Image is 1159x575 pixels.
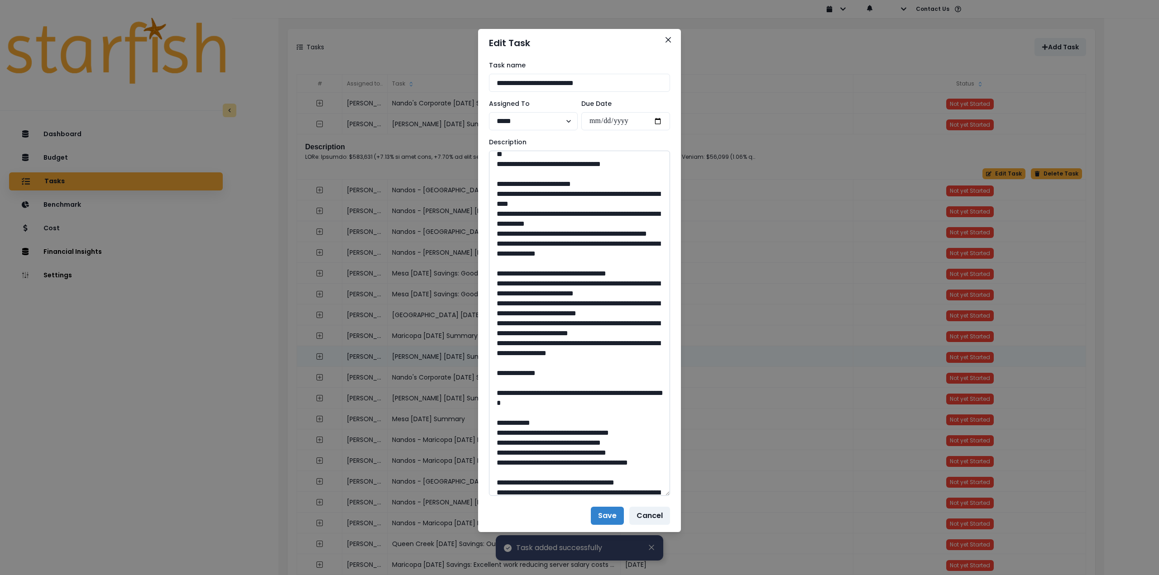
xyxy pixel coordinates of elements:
[629,507,670,525] button: Cancel
[581,99,665,109] label: Due Date
[489,61,665,70] label: Task name
[661,33,675,47] button: Close
[591,507,624,525] button: Save
[478,29,681,57] header: Edit Task
[489,99,572,109] label: Assigned To
[489,138,665,147] label: Description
